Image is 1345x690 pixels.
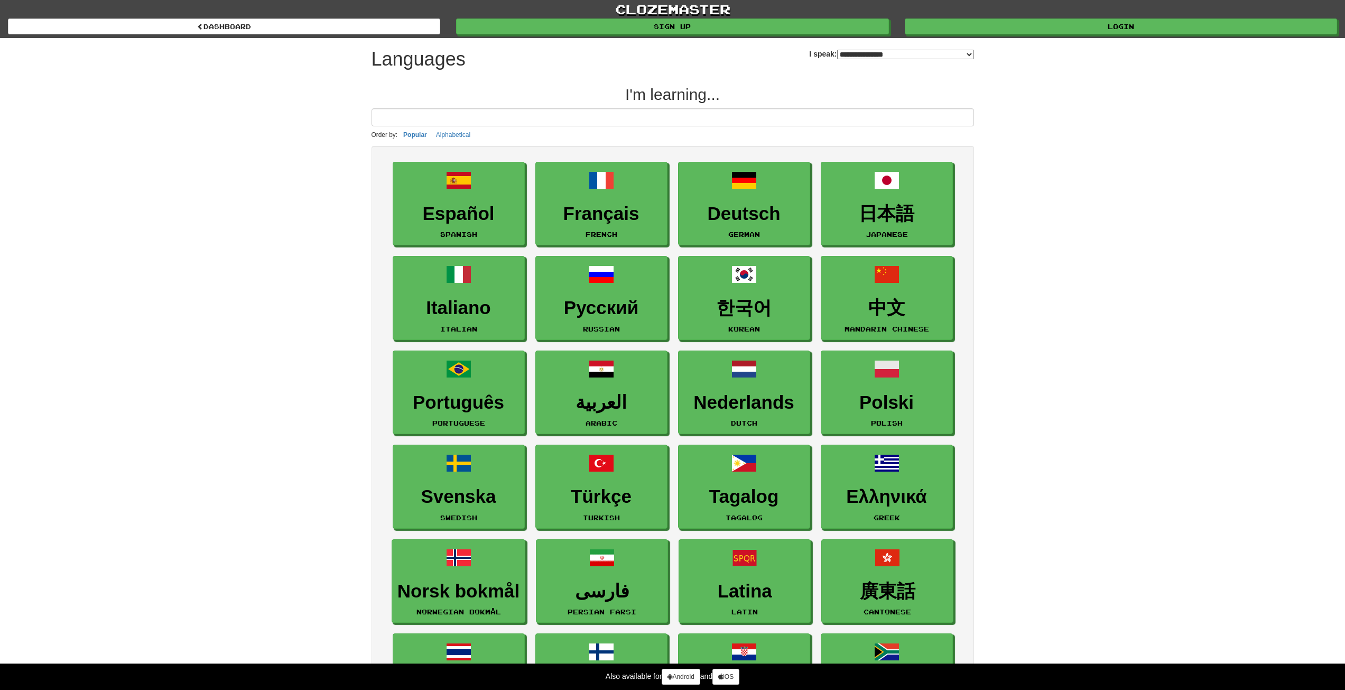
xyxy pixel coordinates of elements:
select: I speak: [837,50,974,59]
h3: Norsk bokmål [397,581,520,602]
a: 廣東話Cantonese [821,539,953,623]
small: Turkish [583,514,620,521]
a: DeutschGerman [678,162,810,246]
a: Sign up [456,19,888,34]
h3: Español [398,204,519,224]
button: Alphabetical [433,129,474,141]
h3: Latina [684,581,805,602]
a: 中文Mandarin Chinese [821,256,953,340]
a: PortuguêsPortuguese [393,351,525,435]
a: Login [905,19,1337,34]
a: 한국어Korean [678,256,810,340]
small: Spanish [440,231,477,238]
a: Norsk bokmålNorwegian Bokmål [392,539,525,623]
h3: 廣東話 [827,581,948,602]
a: PolskiPolish [821,351,953,435]
h3: Русский [541,298,662,318]
h3: 中文 [827,298,947,318]
small: French [586,231,617,238]
h3: Polski [827,392,947,413]
h3: Nederlands [684,392,804,413]
button: Popular [400,129,430,141]
a: TürkçeTurkish [535,445,667,529]
small: Korean [728,325,760,333]
h3: Deutsch [684,204,804,224]
small: German [728,231,760,238]
small: Cantonese [864,608,911,615]
small: Italian [440,325,477,333]
h3: Tagalog [684,486,804,507]
small: Japanese [866,231,908,238]
small: Norwegian Bokmål [416,608,501,615]
a: SvenskaSwedish [393,445,525,529]
small: Persian Farsi [568,608,636,615]
small: Arabic [586,419,617,427]
a: FrançaisFrench [535,162,667,246]
a: EspañolSpanish [393,162,525,246]
h3: Português [398,392,519,413]
small: Order by: [372,131,398,139]
a: Android [662,669,700,685]
h3: 한국어 [684,298,804,318]
h1: Languages [372,49,466,70]
a: 日本語Japanese [821,162,953,246]
h3: Svenska [398,486,519,507]
h3: Türkçe [541,486,662,507]
small: Latin [731,608,758,615]
h3: Français [541,204,662,224]
small: Polish [871,419,903,427]
a: LatinaLatin [679,539,811,623]
small: Greek [874,514,900,521]
h3: فارسی [542,581,662,602]
a: العربيةArabic [535,351,667,435]
h3: العربية [541,392,662,413]
h3: Ελληνικά [827,486,947,507]
a: ItalianoItalian [393,256,525,340]
a: فارسیPersian Farsi [536,539,668,623]
a: РусскийRussian [535,256,667,340]
small: Tagalog [726,514,763,521]
small: Mandarin Chinese [845,325,929,333]
a: TagalogTagalog [678,445,810,529]
a: dashboard [8,19,440,34]
h3: Italiano [398,298,519,318]
small: Russian [583,325,620,333]
small: Swedish [440,514,477,521]
a: iOS [712,669,739,685]
label: I speak: [809,49,973,59]
h3: 日本語 [827,204,947,224]
small: Portuguese [432,419,485,427]
small: Dutch [731,419,757,427]
a: NederlandsDutch [678,351,810,435]
h2: I'm learning... [372,86,974,103]
a: ΕλληνικάGreek [821,445,953,529]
